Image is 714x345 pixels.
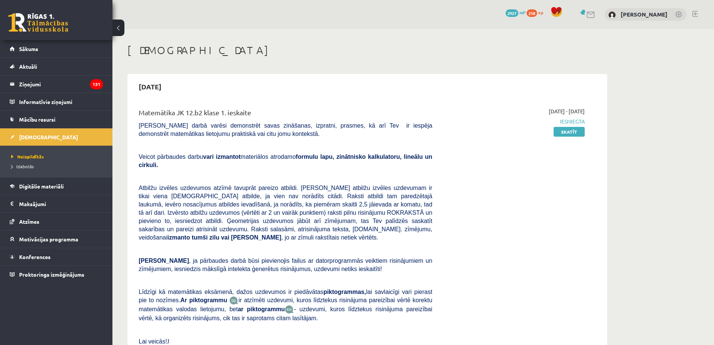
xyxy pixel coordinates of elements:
a: 258 xp [527,9,547,15]
a: Rīgas 1. Tālmācības vidusskola [8,13,68,32]
a: Atzīmes [10,213,103,230]
span: J [167,338,169,345]
span: Sākums [19,45,38,52]
a: Motivācijas programma [10,231,103,248]
a: Neizpildītās [11,153,105,160]
span: Lai veicās! [139,338,167,345]
span: Izlabotās [11,163,34,169]
span: [DATE] - [DATE] [549,107,585,115]
a: Sākums [10,40,103,57]
h1: [DEMOGRAPHIC_DATA] [127,44,607,57]
span: Iesniegta [443,118,585,125]
span: Līdzīgi kā matemātikas eksāmenā, dažos uzdevumos ir piedāvātas lai savlaicīgi vari pierast pie to... [139,289,432,303]
span: xp [538,9,543,15]
i: 131 [90,79,103,89]
legend: Informatīvie ziņojumi [19,93,103,110]
span: Mācību resursi [19,116,55,123]
h2: [DATE] [131,78,169,95]
span: Atbilžu izvēles uzdevumos atzīmē tavuprāt pareizo atbildi. [PERSON_NAME] atbilžu izvēles uzdevuma... [139,185,432,241]
img: Eriks Meļņiks [608,11,616,19]
b: izmanto [168,234,190,241]
a: [DEMOGRAPHIC_DATA] [10,128,103,146]
span: mP [519,9,525,15]
span: Veicot pārbaudes darbu materiālos atrodamo [139,154,432,168]
span: Konferences [19,253,51,260]
a: Informatīvie ziņojumi [10,93,103,110]
a: Digitālie materiāli [10,178,103,195]
span: , ja pārbaudes darbā būsi pievienojis failus ar datorprogrammās veiktiem risinājumiem un zīmējumi... [139,258,432,272]
b: piktogrammas, [323,289,366,295]
a: Mācību resursi [10,111,103,128]
a: Konferences [10,248,103,265]
a: Maksājumi [10,195,103,212]
img: wKvN42sLe3LLwAAAABJRU5ErkJggg== [285,305,294,314]
img: JfuEzvunn4EvwAAAAASUVORK5CYII= [229,296,238,305]
a: Aktuāli [10,58,103,75]
span: Neizpildītās [11,154,44,160]
a: Izlabotās [11,163,105,170]
a: 2927 mP [506,9,525,15]
legend: Maksājumi [19,195,103,212]
span: 258 [527,9,537,17]
a: Proktoringa izmēģinājums [10,266,103,283]
b: vari izmantot [203,154,241,160]
span: Proktoringa izmēģinājums [19,271,84,278]
span: [DEMOGRAPHIC_DATA] [19,134,78,140]
span: Motivācijas programma [19,236,78,243]
a: Skatīt [554,127,585,137]
b: ar piktogrammu [238,306,285,312]
span: [PERSON_NAME] darbā varēsi demonstrēt savas zināšanas, izpratni, prasmes, kā arī Tev ir iespēja d... [139,122,432,137]
span: Digitālie materiāli [19,183,64,190]
span: Aktuāli [19,63,37,70]
span: Atzīmes [19,218,39,225]
a: Ziņojumi131 [10,75,103,93]
legend: Ziņojumi [19,75,103,93]
span: [PERSON_NAME] [139,258,189,264]
b: Ar piktogrammu [180,297,227,303]
span: 2927 [506,9,518,17]
a: [PERSON_NAME] [621,11,668,18]
b: formulu lapu, zinātnisko kalkulatoru, lineālu un cirkuli. [139,154,432,168]
b: tumši zilu vai [PERSON_NAME] [192,234,281,241]
div: Matemātika JK 12.b2 klase 1. ieskaite [139,107,432,121]
span: ir atzīmēti uzdevumi, kuros līdztekus risinājuma pareizībai vērtē korektu matemātikas valodas lie... [139,297,432,312]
